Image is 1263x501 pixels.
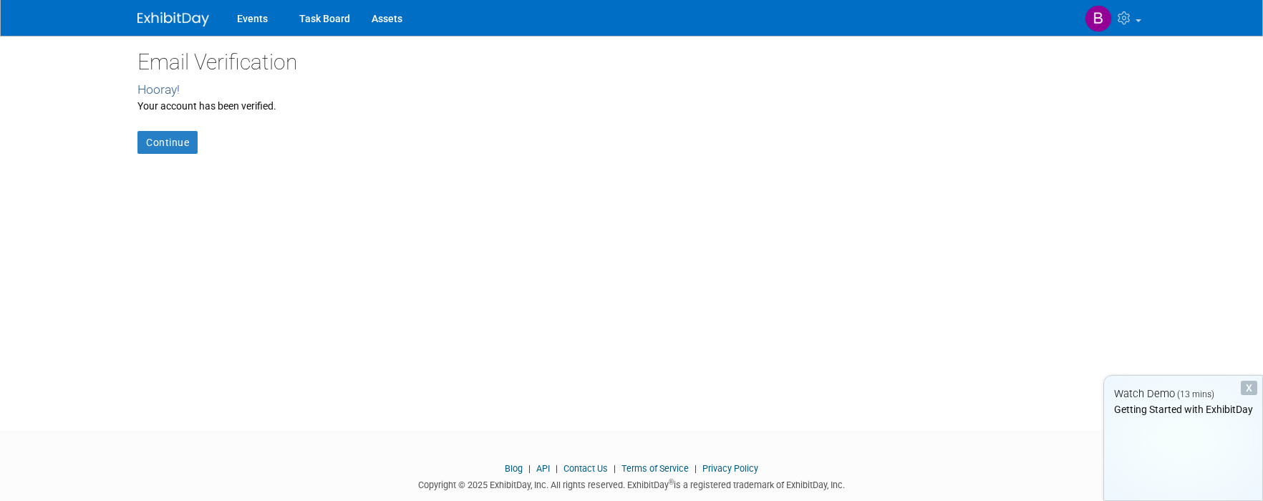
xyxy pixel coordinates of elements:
[702,463,758,474] a: Privacy Policy
[1177,389,1214,399] span: (13 mins)
[1241,381,1257,395] div: Dismiss
[669,478,674,486] sup: ®
[137,50,1126,74] h2: Email Verification
[137,131,198,154] a: Continue
[137,12,209,26] img: ExhibitDay
[1104,386,1262,402] div: Watch Demo
[137,81,1126,99] div: Hooray!
[552,463,561,474] span: |
[137,99,1126,113] div: Your account has been verified.
[563,463,608,474] a: Contact Us
[505,463,523,474] a: Blog
[610,463,619,474] span: |
[525,463,534,474] span: |
[1085,5,1112,32] img: Brittany Michaels
[621,463,689,474] a: Terms of Service
[1104,402,1262,417] div: Getting Started with ExhibitDay
[691,463,700,474] span: |
[536,463,550,474] a: API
